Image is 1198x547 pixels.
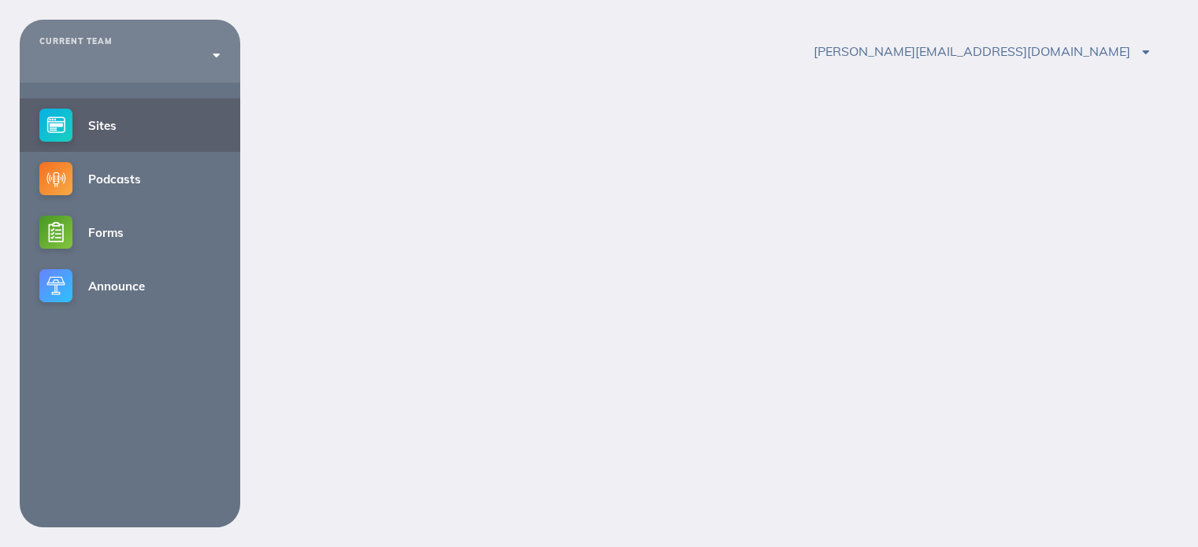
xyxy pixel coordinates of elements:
[20,259,240,312] a: Announce
[20,98,240,152] a: Sites
[20,205,240,259] a: Forms
[20,152,240,205] a: Podcasts
[814,43,1150,59] span: [PERSON_NAME][EMAIL_ADDRESS][DOMAIN_NAME]
[39,216,72,249] img: forms-small@2x.png
[39,162,72,195] img: podcasts-small@2x.png
[39,37,221,46] div: CURRENT TEAM
[39,109,72,142] img: sites-small@2x.png
[39,269,72,302] img: announce-small@2x.png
